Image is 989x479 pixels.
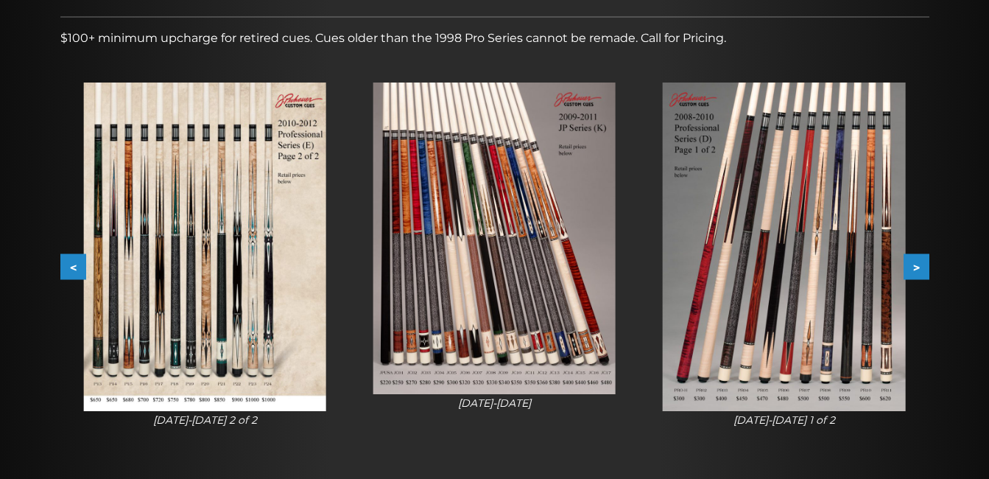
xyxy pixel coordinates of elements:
[60,29,929,47] p: $100+ minimum upcharge for retired cues. Cues older than the 1998 Pro Series cannot be remade. Ca...
[733,413,835,427] i: [DATE]-[DATE] 1 of 2
[60,254,86,280] button: <
[904,254,929,280] button: >
[153,413,257,427] i: [DATE]-[DATE] 2 of 2
[458,396,531,410] i: [DATE]-[DATE]
[60,254,929,280] div: Carousel Navigation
